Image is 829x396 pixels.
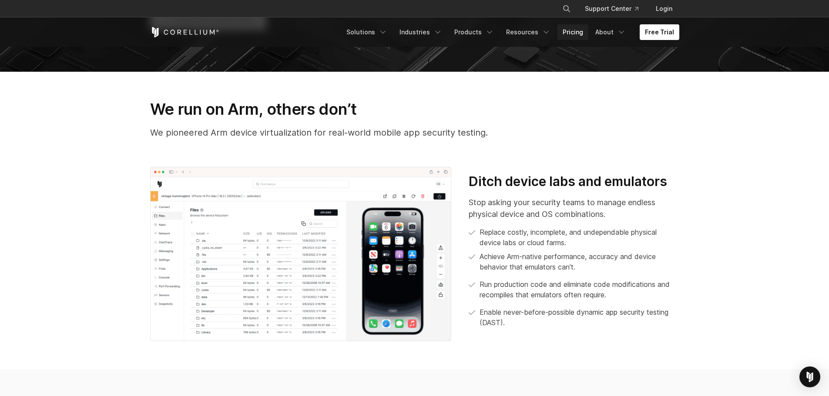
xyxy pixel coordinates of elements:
[449,24,499,40] a: Products
[150,100,679,119] h3: We run on Arm, others don’t
[150,167,452,342] img: Dynamic app security testing (DSAT); iOS pentest
[480,251,679,272] p: Achieve Arm-native performance, accuracy and device behavior that emulators can’t.
[649,1,679,17] a: Login
[150,27,219,37] a: Corellium Home
[469,196,679,220] p: Stop asking your security teams to manage endless physical device and OS combinations.
[799,366,820,387] div: Open Intercom Messenger
[640,24,679,40] a: Free Trial
[341,24,393,40] a: Solutions
[501,24,556,40] a: Resources
[480,307,679,328] p: Enable never-before-possible dynamic app security testing (DAST).
[394,24,447,40] a: Industries
[469,173,679,190] h3: Ditch device labs and emulators
[480,279,679,300] p: Run production code and eliminate code modifications and recompiles that emulators often require.
[480,227,679,248] p: Replace costly, incomplete, and undependable physical device labs or cloud farms.
[557,24,588,40] a: Pricing
[559,1,574,17] button: Search
[590,24,631,40] a: About
[341,24,679,40] div: Navigation Menu
[552,1,679,17] div: Navigation Menu
[578,1,645,17] a: Support Center
[150,126,679,139] p: We pioneered Arm device virtualization for real-world mobile app security testing.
